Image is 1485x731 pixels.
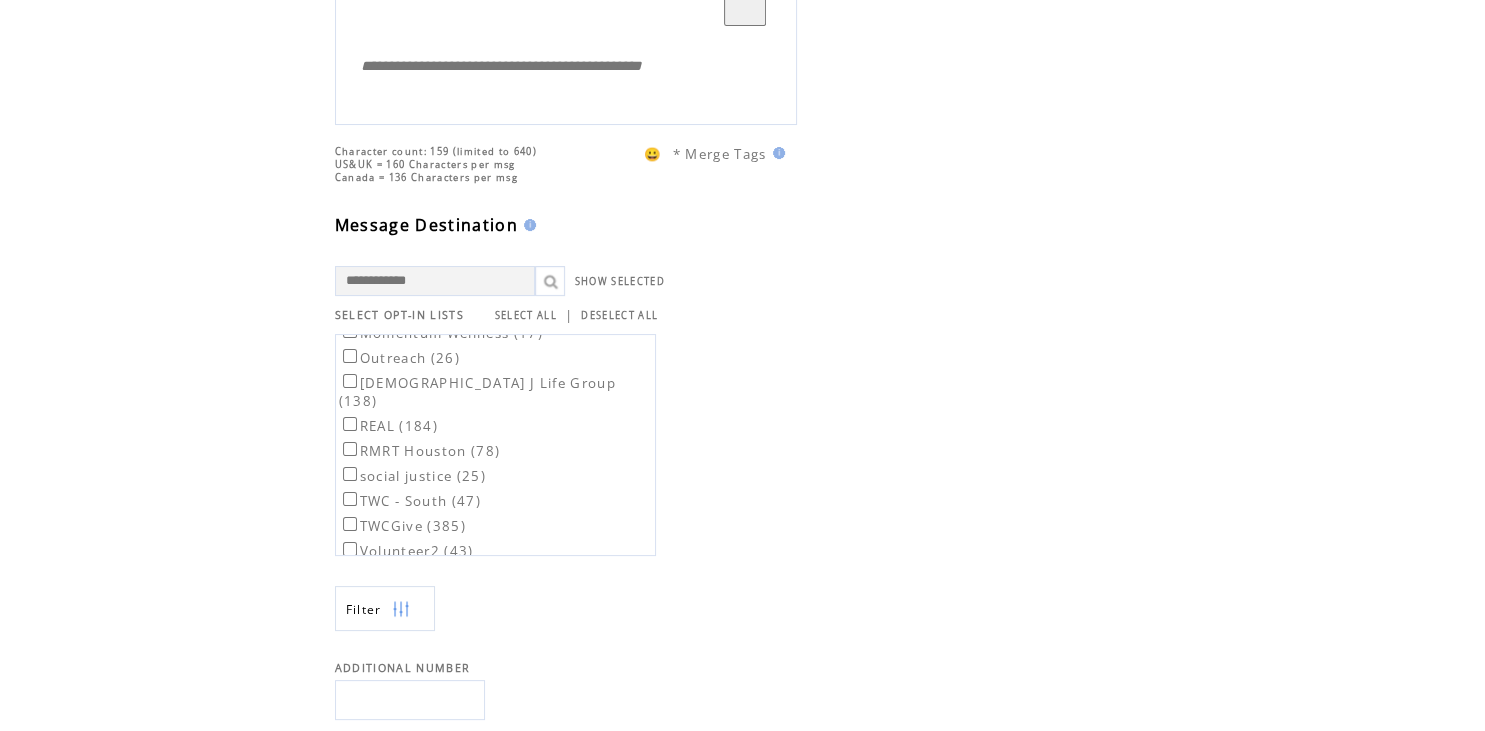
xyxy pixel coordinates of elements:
[565,306,573,324] span: |
[343,542,357,556] input: Volunteer2 (43)
[339,467,486,485] label: social justice (25)
[343,442,357,456] input: RMRT Houston (78)
[335,308,464,322] span: SELECT OPT-IN LISTS
[581,309,658,322] a: DESELECT ALL
[518,219,536,231] img: help.gif
[339,492,481,510] label: TWC - South (47)
[335,214,518,236] span: Message Destination
[346,601,382,618] span: Show filters
[335,158,516,171] span: US&UK = 160 Characters per msg
[339,349,460,367] label: Outreach (26)
[767,147,785,159] img: help.gif
[339,542,474,560] label: Volunteer2 (43)
[339,517,466,535] label: TWCGive (385)
[335,661,471,675] span: ADDITIONAL NUMBER
[495,309,557,322] a: SELECT ALL
[343,374,357,388] input: [DEMOGRAPHIC_DATA] J Life Group (138)
[335,171,518,184] span: Canada = 136 Characters per msg
[335,145,537,158] span: Character count: 159 (limited to 640)
[335,586,435,631] a: Filter
[343,517,357,531] input: TWCGive (385)
[343,492,357,506] input: TWC - South (47)
[339,374,616,410] label: [DEMOGRAPHIC_DATA] J Life Group (138)
[339,442,501,460] label: RMRT Houston (78)
[575,275,665,288] a: SHOW SELECTED
[343,417,357,431] input: REAL (184)
[644,145,662,163] span: 😀
[392,587,410,632] img: filters.png
[673,145,767,163] span: * Merge Tags
[343,467,357,481] input: social justice (25)
[343,349,357,363] input: Outreach (26)
[339,417,438,435] label: REAL (184)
